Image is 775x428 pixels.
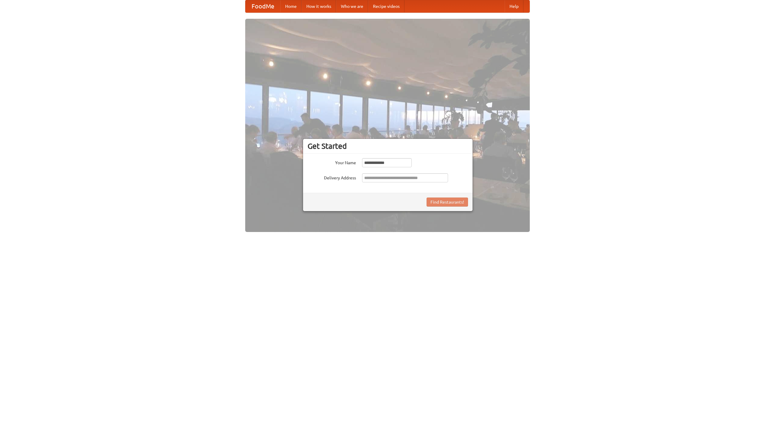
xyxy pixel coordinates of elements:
h3: Get Started [308,142,468,151]
label: Your Name [308,158,356,166]
a: Who we are [336,0,368,12]
a: FoodMe [246,0,280,12]
label: Delivery Address [308,173,356,181]
a: Home [280,0,302,12]
button: Find Restaurants! [427,198,468,207]
a: How it works [302,0,336,12]
a: Help [505,0,523,12]
a: Recipe videos [368,0,404,12]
